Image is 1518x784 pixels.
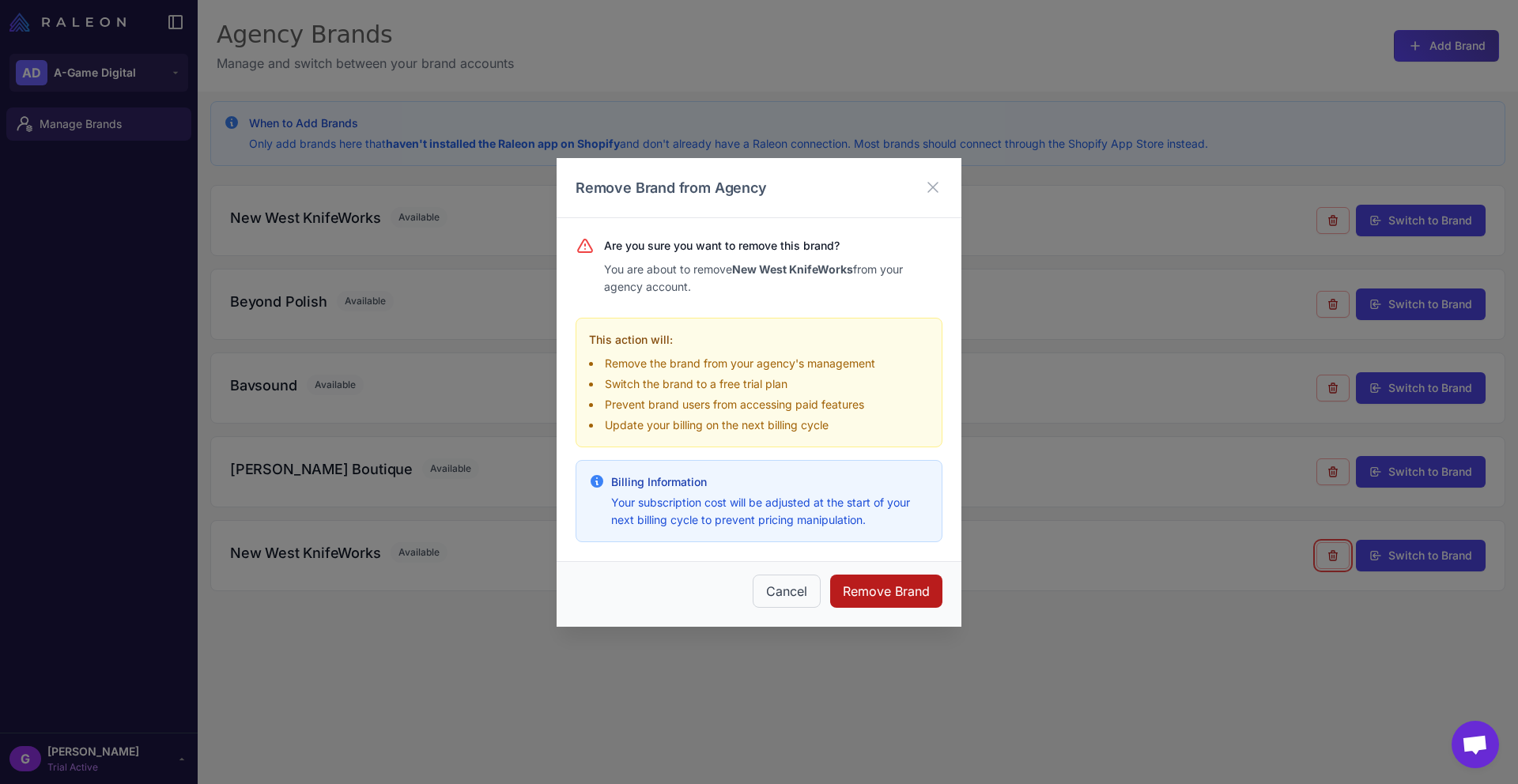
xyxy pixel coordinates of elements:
strong: New West KnifeWorks [732,262,853,276]
li: Remove the brand from your agency's management [589,355,929,372]
h3: Remove Brand from Agency [576,177,767,198]
h4: Are you sure you want to remove this brand? [604,237,942,254]
p: Your subscription cost will be adjusted at the start of your next billing cycle to prevent pricin... [611,494,929,529]
button: Cancel [753,575,821,608]
h5: Billing Information [611,473,929,491]
h5: This action will: [589,331,929,349]
p: You are about to remove from your agency account. [604,261,942,296]
li: Update your billing on the next billing cycle [589,416,929,434]
div: Open chat [1452,721,1499,768]
li: Prevent brand users from accessing paid features [589,396,929,413]
button: Remove Brand [830,575,942,608]
li: Switch the brand to a free trial plan [589,375,929,393]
